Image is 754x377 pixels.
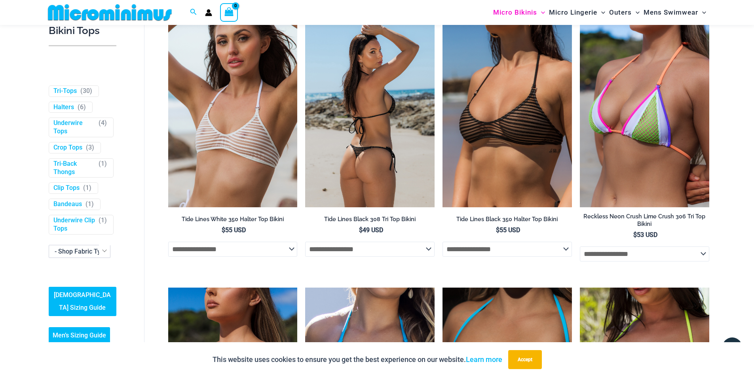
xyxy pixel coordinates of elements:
[83,184,91,193] span: ( )
[698,2,706,23] span: Menu Toggle
[222,226,225,234] span: $
[305,13,435,207] img: Tide Lines Black 308 Tri Top 470 Thong 03
[222,226,246,234] bdi: 55 USD
[168,13,298,207] img: Tide Lines White 350 Halter Top 01
[508,350,542,369] button: Accept
[53,160,95,176] a: Tri-Back Thongs
[549,2,597,23] span: Micro Lingerie
[547,2,607,23] a: Micro LingerieMenu ToggleMenu Toggle
[305,216,435,226] a: Tide Lines Black 308 Tri Top Bikini
[443,13,572,207] img: Tide Lines Black 350 Halter Top 01
[49,327,110,344] a: Men’s Sizing Guide
[53,87,77,95] a: Tri-Tops
[53,103,74,112] a: Halters
[642,2,708,23] a: Mens SwimwearMenu ToggleMenu Toggle
[53,216,95,233] a: Underwire Clip Tops
[85,201,94,209] span: ( )
[632,2,640,23] span: Menu Toggle
[359,226,363,234] span: $
[580,213,709,231] a: Reckless Neon Crush Lime Crush 306 Tri Top Bikini
[633,231,637,239] span: $
[86,144,94,152] span: ( )
[443,216,572,226] a: Tide Lines Black 350 Halter Top Bikini
[80,103,84,111] span: 6
[537,2,545,23] span: Menu Toggle
[443,216,572,223] h2: Tide Lines Black 350 Halter Top Bikini
[53,184,80,193] a: Clip Tops
[359,226,383,234] bdi: 49 USD
[45,4,175,21] img: MM SHOP LOGO FLAT
[49,245,110,258] span: - Shop Fabric Type
[99,119,107,136] span: ( )
[53,119,95,136] a: Underwire Tops
[580,13,709,207] a: Reckless Neon Crush Lime Crush 306 Tri Top 01Reckless Neon Crush Lime Crush 306 Tri Top 296 Cheek...
[597,2,605,23] span: Menu Toggle
[491,2,547,23] a: Micro BikinisMenu ToggleMenu Toggle
[213,354,502,366] p: This website uses cookies to ensure you get the best experience on our website.
[496,226,520,234] bdi: 55 USD
[190,8,197,17] a: Search icon link
[88,201,91,208] span: 1
[168,216,298,226] a: Tide Lines White 350 Halter Top Bikini
[49,287,116,316] a: [DEMOGRAPHIC_DATA] Sizing Guide
[633,231,657,239] bdi: 53 USD
[55,248,108,255] span: - Shop Fabric Type
[490,1,710,24] nav: Site Navigation
[607,2,642,23] a: OutersMenu ToggleMenu Toggle
[101,160,104,167] span: 1
[168,216,298,223] h2: Tide Lines White 350 Halter Top Bikini
[80,87,92,95] span: ( )
[88,144,92,151] span: 3
[443,13,572,207] a: Tide Lines Black 350 Halter Top 01Tide Lines Black 350 Halter Top 480 Micro 01Tide Lines Black 35...
[466,355,502,364] a: Learn more
[580,213,709,227] h2: Reckless Neon Crush Lime Crush 306 Tri Top Bikini
[609,2,632,23] span: Outers
[78,103,86,112] span: ( )
[168,13,298,207] a: Tide Lines White 350 Halter Top 01Tide Lines White 350 Halter Top 480 MicroTide Lines White 350 H...
[205,9,212,16] a: Account icon link
[101,119,104,127] span: 4
[220,3,238,21] a: View Shopping Cart, empty
[99,160,107,176] span: ( )
[580,13,709,207] img: Reckless Neon Crush Lime Crush 306 Tri Top 01
[85,184,89,192] span: 1
[53,144,82,152] a: Crop Tops
[305,216,435,223] h2: Tide Lines Black 308 Tri Top Bikini
[99,216,107,233] span: ( )
[305,13,435,207] a: Tide Lines Black 308 Tri Top 01Tide Lines Black 308 Tri Top 470 Thong 03Tide Lines Black 308 Tri ...
[493,2,537,23] span: Micro Bikinis
[83,87,90,95] span: 30
[101,216,104,224] span: 1
[644,2,698,23] span: Mens Swimwear
[496,226,500,234] span: $
[53,201,82,209] a: Bandeaus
